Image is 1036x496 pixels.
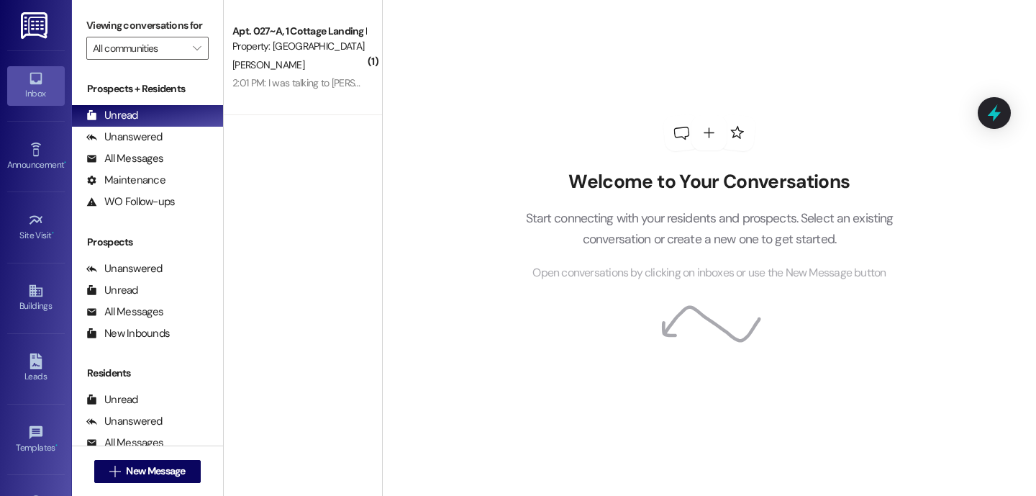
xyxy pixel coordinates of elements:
[232,76,929,89] div: 2:01 PM: I was talking to [PERSON_NAME], u can charge me for the carpet damage that was closes to...
[21,12,50,39] img: ResiDesk Logo
[193,42,201,54] i: 
[504,208,915,249] p: Start connecting with your residents and prospects. Select an existing conversation or create a n...
[86,151,163,166] div: All Messages
[86,436,163,451] div: All Messages
[86,414,163,429] div: Unanswered
[72,235,223,250] div: Prospects
[7,208,65,247] a: Site Visit •
[86,130,163,145] div: Unanswered
[93,37,186,60] input: All communities
[86,326,170,341] div: New Inbounds
[86,108,138,123] div: Unread
[86,392,138,407] div: Unread
[126,464,185,479] span: New Message
[86,173,165,188] div: Maintenance
[232,24,365,39] div: Apt. 027~A, 1 Cottage Landing Properties LLC
[64,158,66,168] span: •
[86,283,138,298] div: Unread
[94,460,201,483] button: New Message
[86,14,209,37] label: Viewing conversations for
[232,39,365,54] div: Property: [GEOGRAPHIC_DATA] [GEOGRAPHIC_DATA]
[72,81,223,96] div: Prospects + Residents
[532,264,886,282] span: Open conversations by clicking on inboxes or use the New Message button
[86,305,163,320] div: All Messages
[55,441,58,451] span: •
[504,171,915,194] h2: Welcome to Your Conversations
[86,261,163,276] div: Unanswered
[7,420,65,459] a: Templates •
[7,66,65,105] a: Inbox
[232,58,304,71] span: [PERSON_NAME]
[52,228,54,238] span: •
[7,349,65,388] a: Leads
[7,279,65,317] a: Buildings
[109,466,120,477] i: 
[86,194,175,209] div: WO Follow-ups
[72,366,223,381] div: Residents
